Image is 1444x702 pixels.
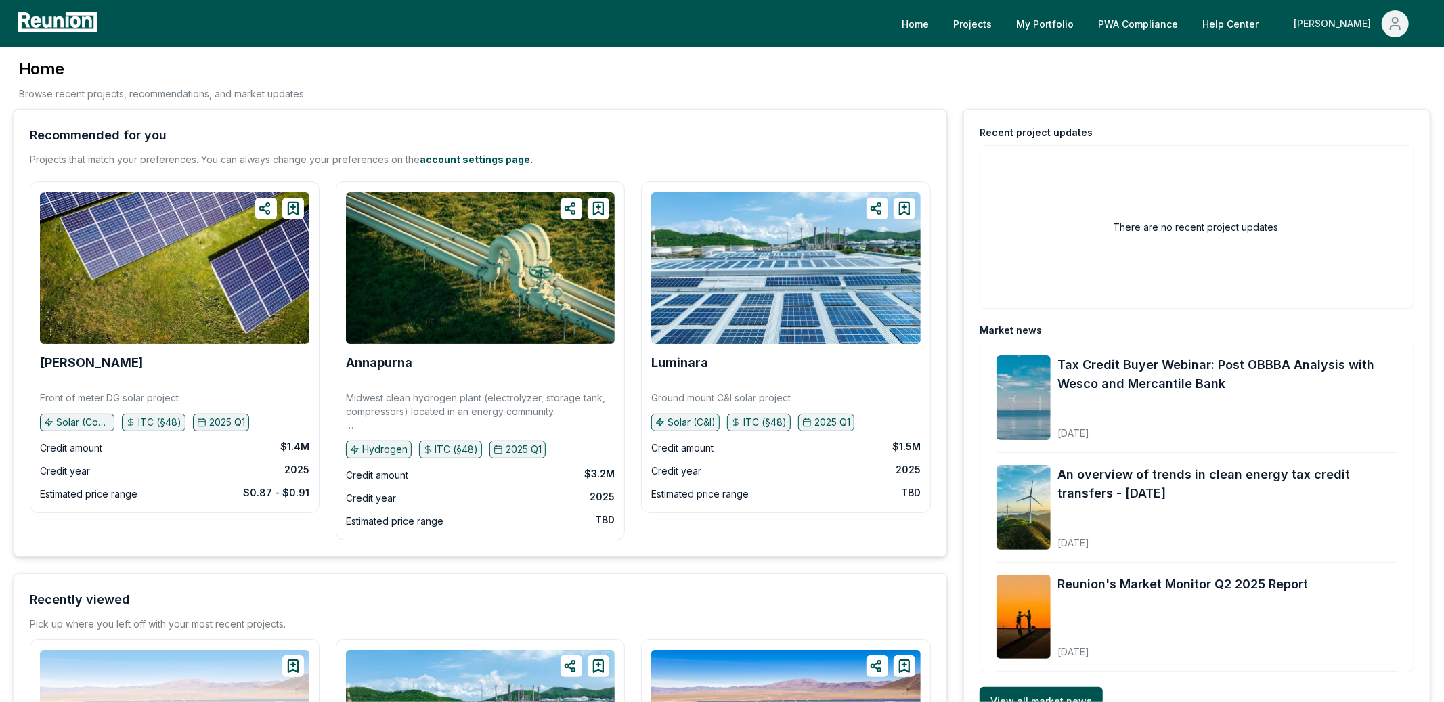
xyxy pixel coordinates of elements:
div: Estimated price range [651,486,749,502]
button: Hydrogen [346,441,412,458]
p: Solar (C&I) [668,416,716,429]
a: [PERSON_NAME] [40,356,143,370]
p: ITC (§48) [138,416,181,429]
div: $0.87 - $0.91 [243,486,309,500]
a: Projects [942,10,1003,37]
a: My Portfolio [1005,10,1085,37]
div: Credit amount [40,440,102,456]
button: 2025 Q1 [489,441,546,458]
p: ITC (§48) [743,416,787,429]
p: 2025 Q1 [209,416,245,429]
b: Luminara [651,355,708,370]
a: Tax Credit Buyer Webinar: Post OBBBA Analysis with Wesco and Mercantile Bank [1057,355,1397,393]
div: Credit year [346,490,396,506]
div: 2025 [284,463,309,477]
div: [DATE] [1057,635,1308,659]
button: 2025 Q1 [798,414,854,431]
div: $1.4M [280,440,309,454]
div: $3.2M [584,467,615,481]
a: Home [891,10,940,37]
p: ITC (§48) [435,443,479,456]
p: Midwest clean hydrogen plant (electrolyzer, storage tank, compressors) located in an energy commu... [346,391,615,432]
p: Browse recent projects, recommendations, and market updates. [19,87,306,101]
div: Pick up where you left off with your most recent projects. [30,617,286,631]
a: Help Center [1191,10,1269,37]
div: $1.5M [892,440,921,454]
button: [PERSON_NAME] [1283,10,1420,37]
a: Luminara [651,356,708,370]
div: Recent project updates [980,126,1093,139]
div: Recently viewed [30,590,130,609]
p: 2025 Q1 [506,443,542,456]
img: An overview of trends in clean energy tax credit transfers - August 2025 [997,465,1051,550]
h3: Home [19,58,306,80]
span: Projects that match your preferences. You can always change your preferences on the [30,154,420,165]
div: Credit amount [651,440,714,456]
p: Hydrogen [362,443,408,456]
div: TBD [595,513,615,527]
div: [DATE] [1057,416,1397,440]
div: 2025 [896,463,921,477]
img: Whipple [40,192,309,344]
img: Luminara [651,192,921,344]
p: Front of meter DG solar project [40,391,179,405]
div: Estimated price range [40,486,137,502]
b: [PERSON_NAME] [40,355,143,370]
button: Solar (C&I) [651,414,720,431]
div: [DATE] [1057,526,1397,550]
a: account settings page. [420,154,533,165]
img: Tax Credit Buyer Webinar: Post OBBBA Analysis with Wesco and Mercantile Bank [997,355,1051,440]
b: Annapurna [346,355,412,370]
div: Credit amount [346,467,408,483]
img: Annapurna [346,192,615,344]
img: Reunion's Market Monitor Q2 2025 Report [997,575,1051,659]
div: Recommended for you [30,126,167,145]
a: Annapurna [346,356,412,370]
p: Solar (Community) [56,416,110,429]
button: Solar (Community) [40,414,114,431]
div: TBD [901,486,921,500]
p: Ground mount C&I solar project [651,391,791,405]
div: Credit year [651,463,701,479]
p: 2025 Q1 [814,416,850,429]
h2: There are no recent project updates. [1113,220,1280,234]
div: Market news [980,324,1042,337]
div: [PERSON_NAME] [1294,10,1376,37]
button: 2025 Q1 [193,414,249,431]
div: Credit year [40,463,90,479]
nav: Main [891,10,1430,37]
div: 2025 [590,490,615,504]
a: An overview of trends in clean energy tax credit transfers - [DATE] [1057,465,1397,503]
a: PWA Compliance [1087,10,1189,37]
a: Reunion's Market Monitor Q2 2025 Report [1057,575,1308,594]
div: Estimated price range [346,513,443,529]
